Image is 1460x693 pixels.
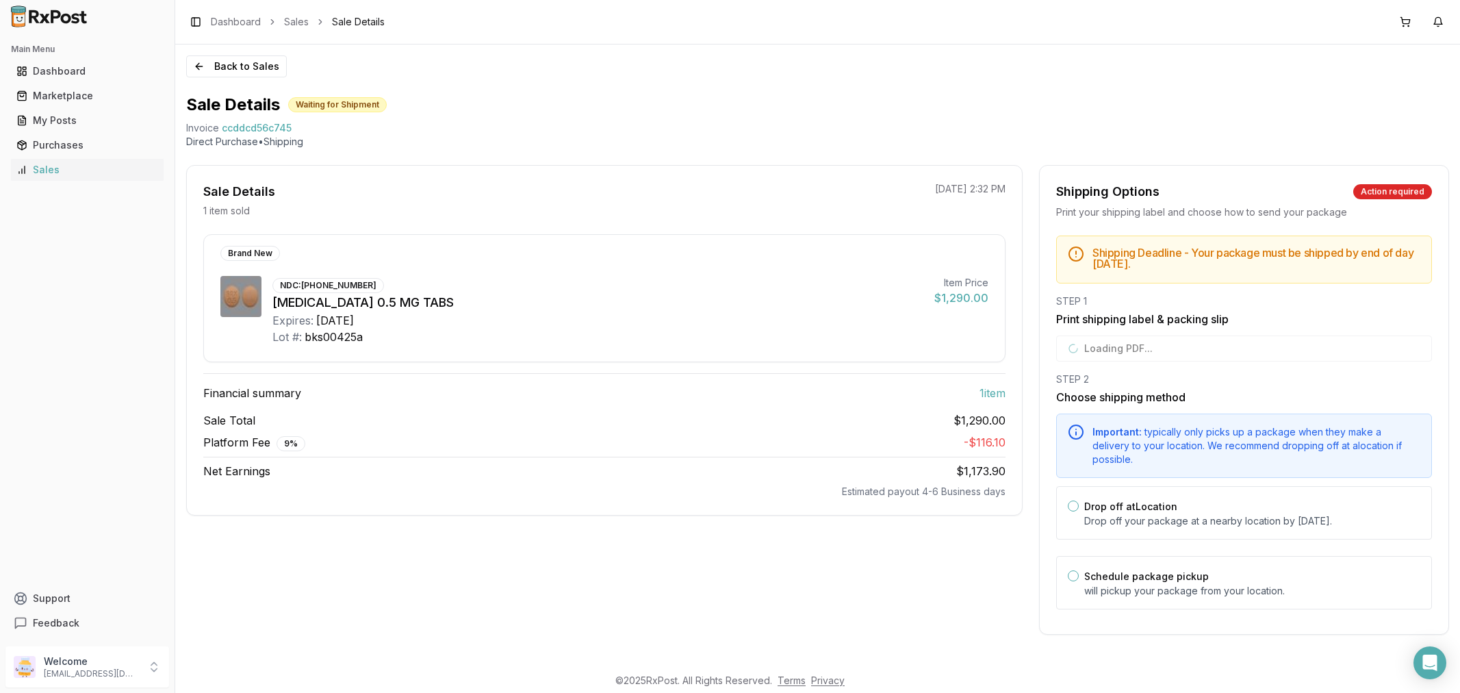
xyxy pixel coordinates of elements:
span: - $116.10 [964,436,1006,449]
button: Marketplace [5,85,169,107]
h3: Choose shipping method [1056,389,1432,405]
label: Drop off at Location [1084,501,1177,512]
button: Back to Sales [186,55,287,77]
h5: Shipping Deadline - Your package must be shipped by end of day [DATE] . [1092,247,1420,269]
h2: Main Menu [11,44,164,55]
span: Sale Details [332,15,385,29]
div: Shipping Options [1056,182,1160,201]
button: My Posts [5,110,169,131]
a: Dashboard [211,15,261,29]
div: Lot #: [272,329,302,345]
button: Purchases [5,134,169,156]
button: Dashboard [5,60,169,82]
a: Privacy [811,675,845,686]
div: My Posts [16,114,158,127]
div: Estimated payout 4-6 Business days [203,485,1006,499]
div: Invoice [186,121,219,135]
span: $1,290.00 [953,412,1006,429]
div: 9 % [277,436,305,451]
span: 1 item [979,385,1006,401]
div: STEP 1 [1056,294,1432,308]
div: NDC: [PHONE_NUMBER] [272,278,384,293]
span: Platform Fee [203,434,305,451]
span: Sale Total [203,412,255,429]
a: Sales [11,157,164,182]
div: typically only picks up a package when they make a delivery to your location. We recommend droppi... [1092,425,1420,466]
div: [DATE] [316,312,354,329]
img: RxPost Logo [5,5,93,27]
p: Direct Purchase • Shipping [186,135,1449,149]
button: Feedback [5,611,169,635]
button: Support [5,586,169,611]
div: bks00425a [305,329,363,345]
a: Purchases [11,133,164,157]
div: Action required [1353,184,1432,199]
h1: Sale Details [186,94,280,116]
div: Sales [16,163,158,177]
a: Terms [778,675,806,686]
div: STEP 2 [1056,373,1432,386]
div: Marketplace [16,89,158,103]
p: Drop off your package at a nearby location by [DATE] . [1084,514,1420,528]
p: Welcome [44,655,139,668]
div: Sale Details [203,182,275,201]
img: Rexulti 0.5 MG TABS [220,276,261,317]
div: Purchases [16,138,158,152]
span: Important: [1092,426,1142,438]
label: Schedule package pickup [1084,570,1209,582]
img: User avatar [14,656,36,678]
p: [EMAIL_ADDRESS][DOMAIN_NAME] [44,668,139,679]
button: Sales [5,159,169,181]
span: ccddcd56c745 [222,121,292,135]
a: Sales [284,15,309,29]
p: [DATE] 2:32 PM [935,182,1006,196]
div: Expires: [272,312,313,329]
span: Net Earnings [203,463,270,479]
div: Open Intercom Messenger [1413,646,1446,679]
div: Dashboard [16,64,158,78]
div: Waiting for Shipment [288,97,387,112]
div: $1,290.00 [934,290,988,306]
a: Dashboard [11,59,164,84]
p: will pickup your package from your location. [1084,584,1420,598]
p: 1 item sold [203,204,250,218]
div: Brand New [220,246,280,261]
a: My Posts [11,108,164,133]
h3: Print shipping label & packing slip [1056,311,1432,327]
nav: breadcrumb [211,15,385,29]
div: Item Price [934,276,988,290]
div: [MEDICAL_DATA] 0.5 MG TABS [272,293,923,312]
div: Print your shipping label and choose how to send your package [1056,205,1432,219]
a: Marketplace [11,84,164,108]
span: $1,173.90 [956,464,1006,478]
span: Financial summary [203,385,301,401]
span: Feedback [33,616,79,630]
